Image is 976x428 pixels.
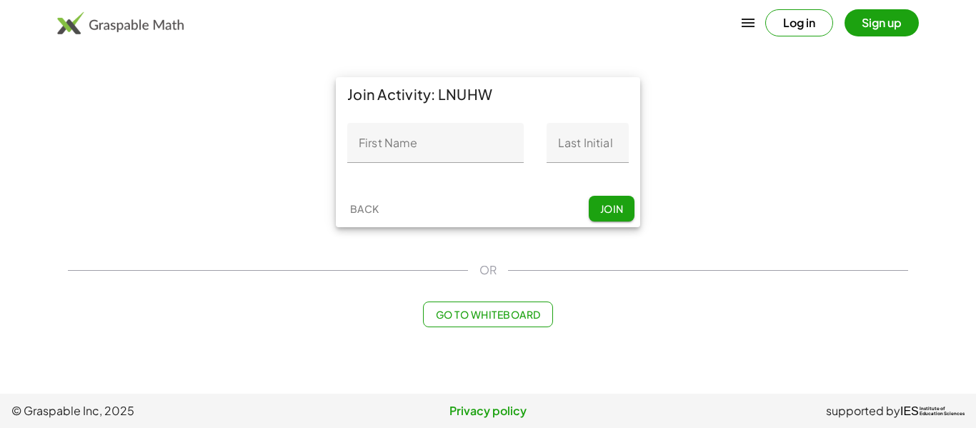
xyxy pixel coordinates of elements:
a: IESInstitute ofEducation Sciences [900,402,965,419]
button: Go to Whiteboard [423,302,552,327]
button: Log in [765,9,833,36]
button: Join [589,196,634,222]
button: Sign up [845,9,919,36]
span: Join [599,202,623,215]
a: Privacy policy [329,402,647,419]
button: Back [342,196,387,222]
span: supported by [826,402,900,419]
span: Go to Whiteboard [435,308,540,321]
div: Join Activity: LNUHW [336,77,640,111]
span: © Graspable Inc, 2025 [11,402,329,419]
span: IES [900,404,919,418]
span: Institute of Education Sciences [920,407,965,417]
span: OR [479,262,497,279]
span: Back [349,202,379,215]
